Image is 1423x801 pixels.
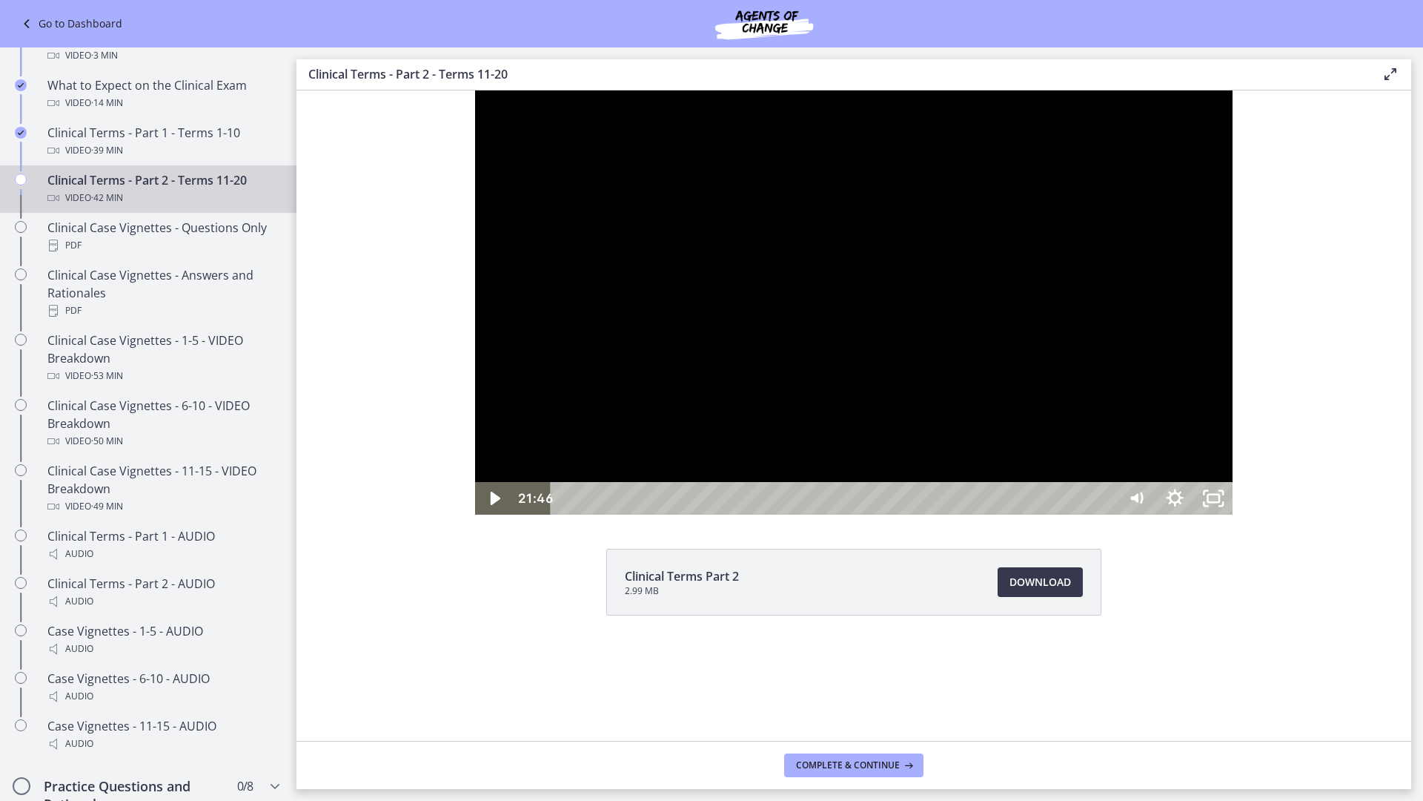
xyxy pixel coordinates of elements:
[47,670,279,705] div: Case Vignettes - 6-10 - AUDIO
[1009,573,1071,591] span: Download
[47,688,279,705] div: Audio
[296,90,1411,515] iframe: Video Lesson
[47,47,279,65] div: Video
[47,189,279,207] div: Video
[91,432,123,450] span: · 50 min
[47,171,279,207] div: Clinical Terms - Part 2 - Terms 11-20
[859,392,898,424] button: Show settings menu
[625,567,739,585] span: Clinical Terms Part 2
[47,266,279,320] div: Clinical Case Vignettes - Answers and Rationales
[47,462,279,515] div: Clinical Case Vignettes - 11-15 - VIDEO Breakdown
[47,397,279,450] div: Clinical Case Vignettes - 6-10 - VIDEO Breakdown
[47,124,279,159] div: Clinical Terms - Part 1 - Terms 1-10
[47,94,279,112] div: Video
[47,142,279,159] div: Video
[91,47,118,65] span: · 3 min
[91,498,123,515] span: · 49 min
[47,498,279,515] div: Video
[784,754,923,777] button: Complete & continue
[47,640,279,658] div: Audio
[15,127,27,139] i: Completed
[47,237,279,254] div: PDF
[91,94,123,112] span: · 14 min
[675,6,853,42] img: Agents of Change
[91,142,123,159] span: · 39 min
[47,527,279,563] div: Clinical Terms - Part 1 - AUDIO
[91,189,123,207] span: · 42 min
[47,76,279,112] div: What to Expect on the Clinical Exam
[237,777,253,795] span: 0 / 8
[47,545,279,563] div: Audio
[47,717,279,753] div: Case Vignettes - 11-15 - AUDIO
[47,302,279,320] div: PDF
[47,593,279,610] div: Audio
[18,15,122,33] a: Go to Dashboard
[47,367,279,385] div: Video
[47,332,279,385] div: Clinical Case Vignettes - 1-5 - VIDEO Breakdown
[47,735,279,753] div: Audio
[47,219,279,254] div: Clinical Case Vignettes - Questions Only
[47,622,279,658] div: Case Vignettes - 1-5 - AUDIO
[898,392,936,424] button: Unfullscreen
[625,585,739,597] span: 2.99 MB
[15,79,27,91] i: Completed
[47,432,279,450] div: Video
[91,367,123,385] span: · 53 min
[796,759,900,771] span: Complete & continue
[820,392,859,424] button: Mute
[47,575,279,610] div: Clinical Terms - Part 2 - AUDIO
[308,65,1358,83] h3: Clinical Terms - Part 2 - Terms 11-20
[998,567,1083,597] a: Download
